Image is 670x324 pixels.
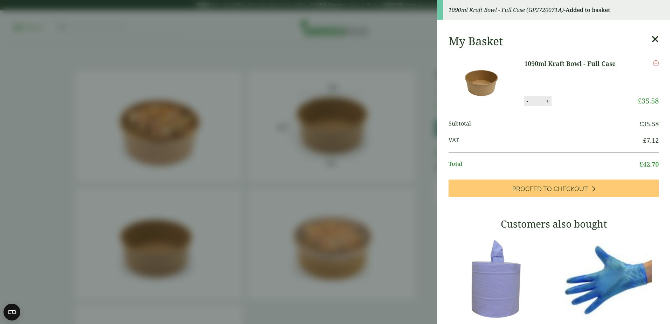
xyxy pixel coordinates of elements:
span: Total [449,160,640,169]
a: Proceed to Checkout [449,180,659,197]
button: Open CMP widget [4,304,20,320]
span: VAT [449,136,643,145]
button: - [525,98,530,104]
a: Remove this item [653,59,659,67]
span: £ [638,96,642,106]
img: 3630017-2-Ply-Blue-Centre-Feed-104m [449,235,550,323]
bdi: 42.70 [640,160,659,168]
h3: Customers also bought [449,218,659,230]
button: + [544,98,551,104]
bdi: 35.58 [640,120,659,128]
bdi: 35.58 [638,96,659,106]
a: 1090ml Kraft Bowl - Full Case [524,59,627,68]
strong: Added to basket [566,6,610,14]
img: 4130015J-Blue-Vinyl-Powder-Free-Gloves-Medium [557,235,659,323]
h2: My Basket [449,34,503,48]
em: 1090ml Kraft Bowl - Full Case (GP2720071A) [449,6,564,14]
img: 1000ml Kraft Salad Bowl-Full Case of-0 [450,59,513,106]
span: £ [640,160,643,168]
span: Subtotal [449,119,640,129]
span: Proceed to Checkout [512,185,588,193]
span: £ [643,136,647,144]
span: £ [640,120,643,128]
bdi: 7.12 [643,136,659,144]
